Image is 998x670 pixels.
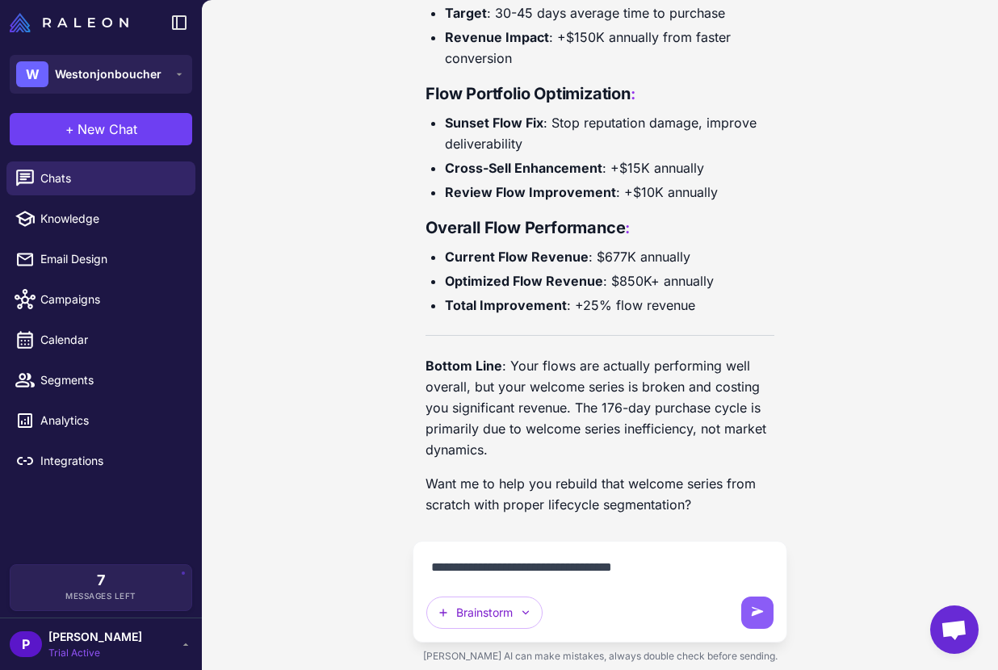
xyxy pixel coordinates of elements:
strong: Revenue Impact [445,29,549,45]
span: Calendar [40,331,182,349]
a: Calendar [6,323,195,357]
li: : +$10K annually [445,182,774,203]
li: : 30-45 days average time to purchase [445,2,774,23]
div: Open chat [930,605,979,654]
a: Knowledge [6,202,195,236]
img: Raleon Logo [10,13,128,32]
span: Email Design [40,250,182,268]
div: P [10,631,42,657]
button: WWestonjonboucher [10,55,192,94]
a: Email Design [6,242,195,276]
div: W [16,61,48,87]
strong: Review Flow Improvement [445,184,616,200]
strong: Optimized Flow Revenue [445,273,603,289]
a: Raleon Logo [10,13,135,32]
strong: Flow Portfolio Optimization [426,84,631,103]
h3: : [426,216,774,240]
span: New Chat [78,119,137,139]
span: Knowledge [40,210,182,228]
li: : $850K+ annually [445,270,774,291]
span: Messages Left [65,590,136,602]
strong: Overall Flow Performance [426,218,625,237]
div: [PERSON_NAME] AI can make mistakes, always double check before sending. [413,643,787,670]
li: : +$15K annually [445,157,774,178]
li: : +$150K annually from faster conversion [445,27,774,69]
span: Segments [40,371,182,389]
a: Integrations [6,444,195,478]
span: Chats [40,170,182,187]
strong: Total Improvement [445,297,567,313]
a: Chats [6,161,195,195]
strong: Cross-Sell Enhancement [445,160,602,176]
a: Segments [6,363,195,397]
span: [PERSON_NAME] [48,628,142,646]
span: Trial Active [48,646,142,660]
strong: Current Flow Revenue [445,249,589,265]
span: Campaigns [40,291,182,308]
p: Want me to help you rebuild that welcome series from scratch with proper lifecycle segmentation? [426,473,774,515]
span: Westonjonboucher [55,65,161,83]
p: : Your flows are actually performing well overall, but your welcome series is broken and costing ... [426,355,774,460]
span: + [65,119,74,139]
span: 7 [97,573,105,588]
li: : Stop reputation damage, improve deliverability [445,112,774,154]
button: +New Chat [10,113,192,145]
h3: : [426,82,774,106]
a: Campaigns [6,283,195,316]
li: : $677K annually [445,246,774,267]
strong: Target [445,5,487,21]
strong: Bottom Line [426,358,502,374]
span: Integrations [40,452,182,470]
button: Brainstorm [426,597,543,629]
strong: Sunset Flow Fix [445,115,543,131]
a: Analytics [6,404,195,438]
li: : +25% flow revenue [445,295,774,316]
span: Analytics [40,412,182,429]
